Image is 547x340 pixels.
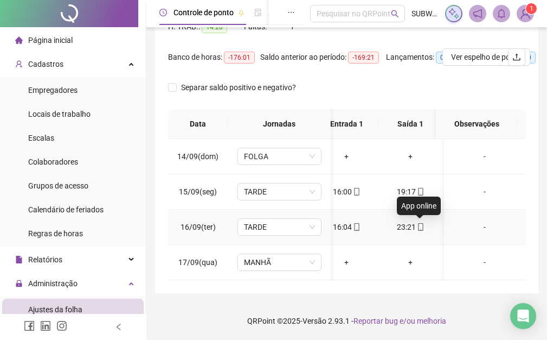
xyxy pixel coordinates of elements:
span: MANHÃ [244,254,315,270]
span: Colaboradores [28,158,78,166]
span: Locais de trabalho [28,110,91,118]
span: Controle de ponto [173,8,234,17]
div: + [387,150,434,162]
span: file [15,256,23,263]
div: 16:00 [323,186,370,198]
th: Saída 1 [378,109,442,139]
span: TARDE [244,219,315,235]
th: Jornadas [228,109,331,139]
div: - [453,186,517,198]
div: Banco de horas: [168,51,260,64]
div: App online [397,197,441,215]
span: Calendário de feriados [28,205,104,214]
span: 17/09(qua) [178,258,217,267]
div: Open Intercom Messenger [510,303,536,329]
span: linkedin [40,320,51,331]
span: Separar saldo positivo e negativo? [177,81,300,93]
div: + [387,256,434,268]
span: instagram [56,320,67,331]
img: 7526 [517,5,533,22]
footer: QRPoint © 2025 - 2.93.1 - [146,302,547,340]
span: Reportar bug e/ou melhoria [353,317,446,325]
span: facebook [24,320,35,331]
span: mobile [352,188,361,196]
img: sparkle-icon.fc2bf0ac1784a2077858766a79e2daf3.svg [448,8,460,20]
span: Regras de horas [28,229,83,238]
div: - [453,150,517,162]
span: left [115,323,123,331]
span: Administração [28,279,78,288]
button: Ver espelho de ponto [442,48,530,66]
span: search [391,10,399,18]
th: Data [168,109,228,139]
span: notification [473,9,482,18]
span: Página inicial [28,36,73,45]
div: - [453,221,517,233]
span: Cadastros [28,60,63,68]
span: FOLGA [244,148,315,165]
span: upload [512,53,521,61]
span: lock [15,280,23,287]
div: + [323,150,370,162]
span: bell [497,9,506,18]
span: Admissão digital [268,8,324,17]
span: Observações [445,118,509,130]
div: 23:21 [387,221,434,233]
span: -169:21 [348,52,379,64]
span: Empregadores [28,86,78,95]
span: Ajustes da folha [28,305,82,314]
span: 16/09(ter) [181,223,216,231]
span: Escalas [28,134,54,142]
span: TARDE [244,184,315,200]
span: home [15,36,23,44]
div: 16:04 [323,221,370,233]
div: + [323,256,370,268]
span: mobile [352,223,361,231]
th: Entrada 1 [314,109,378,139]
span: Ver espelho de ponto [451,51,522,63]
sup: Atualize o seu contato no menu Meus Dados [526,3,537,14]
div: Saldo anterior ao período: [260,51,386,64]
span: -176:01 [224,52,255,64]
span: clock-circle [159,9,167,16]
span: 1 [530,5,533,12]
div: Lançamentos: [386,51,473,64]
span: Versão [303,317,326,325]
span: mobile [416,223,424,231]
span: file-done [254,9,262,16]
span: SUBWAY [411,8,439,20]
span: Relatórios [28,255,62,264]
span: 15/09(seg) [179,187,217,196]
span: 00:00 [436,52,461,64]
span: Grupos de acesso [28,181,88,190]
th: Observações [436,109,517,139]
span: mobile [416,188,424,196]
span: pushpin [238,10,244,16]
span: user-add [15,60,23,68]
span: 14/09(dom) [177,152,218,161]
div: 19:17 [387,186,434,198]
span: ellipsis [287,9,295,16]
div: - [453,256,517,268]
